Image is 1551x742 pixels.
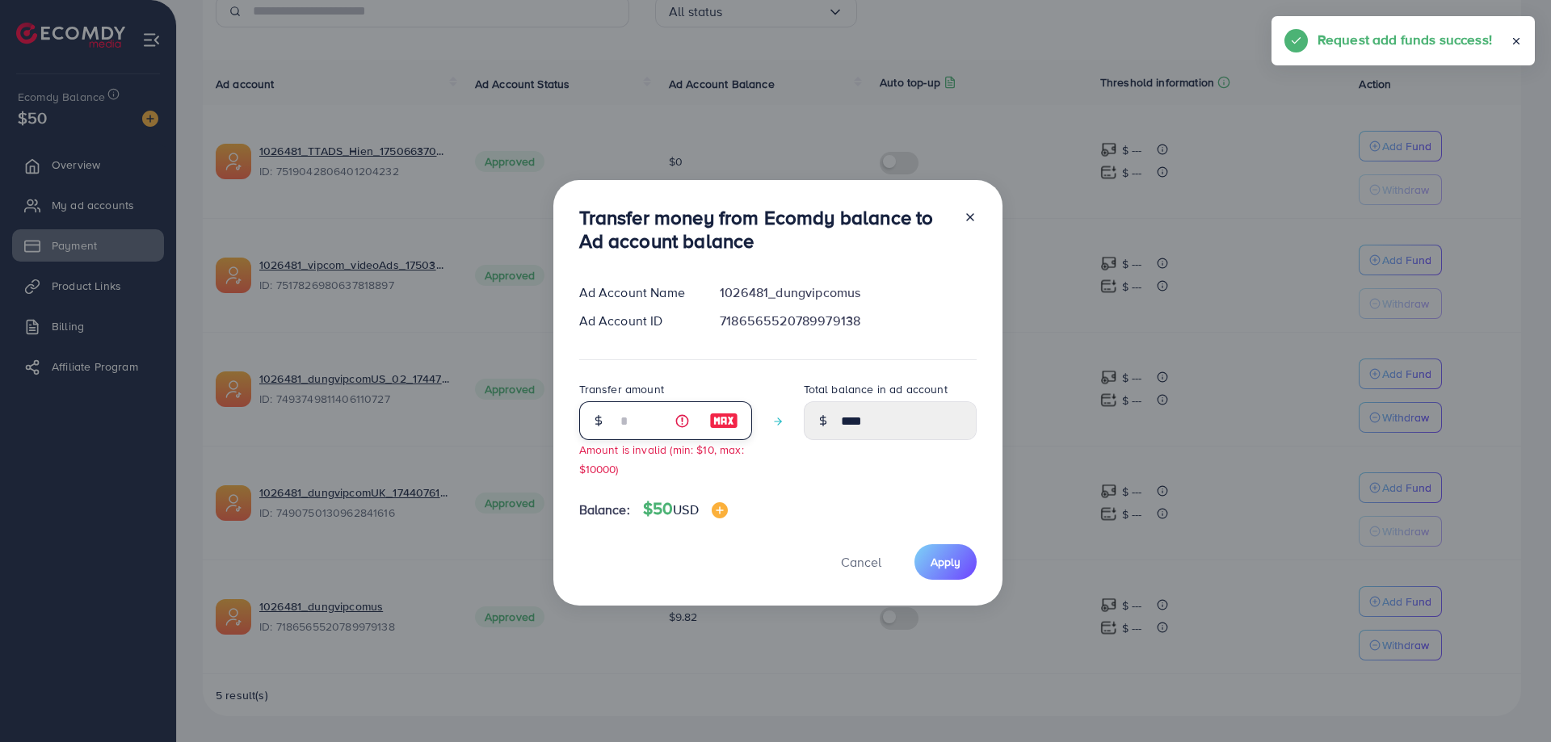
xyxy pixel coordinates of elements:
label: Total balance in ad account [804,381,948,397]
iframe: Chat [1482,669,1539,730]
span: Balance: [579,501,630,519]
h4: $50 [643,499,728,519]
div: 7186565520789979138 [707,312,989,330]
h3: Transfer money from Ecomdy balance to Ad account balance [579,206,951,253]
img: image [712,502,728,518]
div: 1026481_dungvipcomus [707,283,989,302]
img: image [709,411,738,430]
small: Amount is invalid (min: $10, max: $10000) [579,442,744,476]
span: USD [673,501,698,518]
button: Cancel [821,544,902,579]
label: Transfer amount [579,381,664,397]
div: Ad Account Name [566,283,708,302]
button: Apply [914,544,977,579]
h5: Request add funds success! [1318,29,1492,50]
div: Ad Account ID [566,312,708,330]
span: Apply [931,554,960,570]
span: Cancel [841,553,881,571]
